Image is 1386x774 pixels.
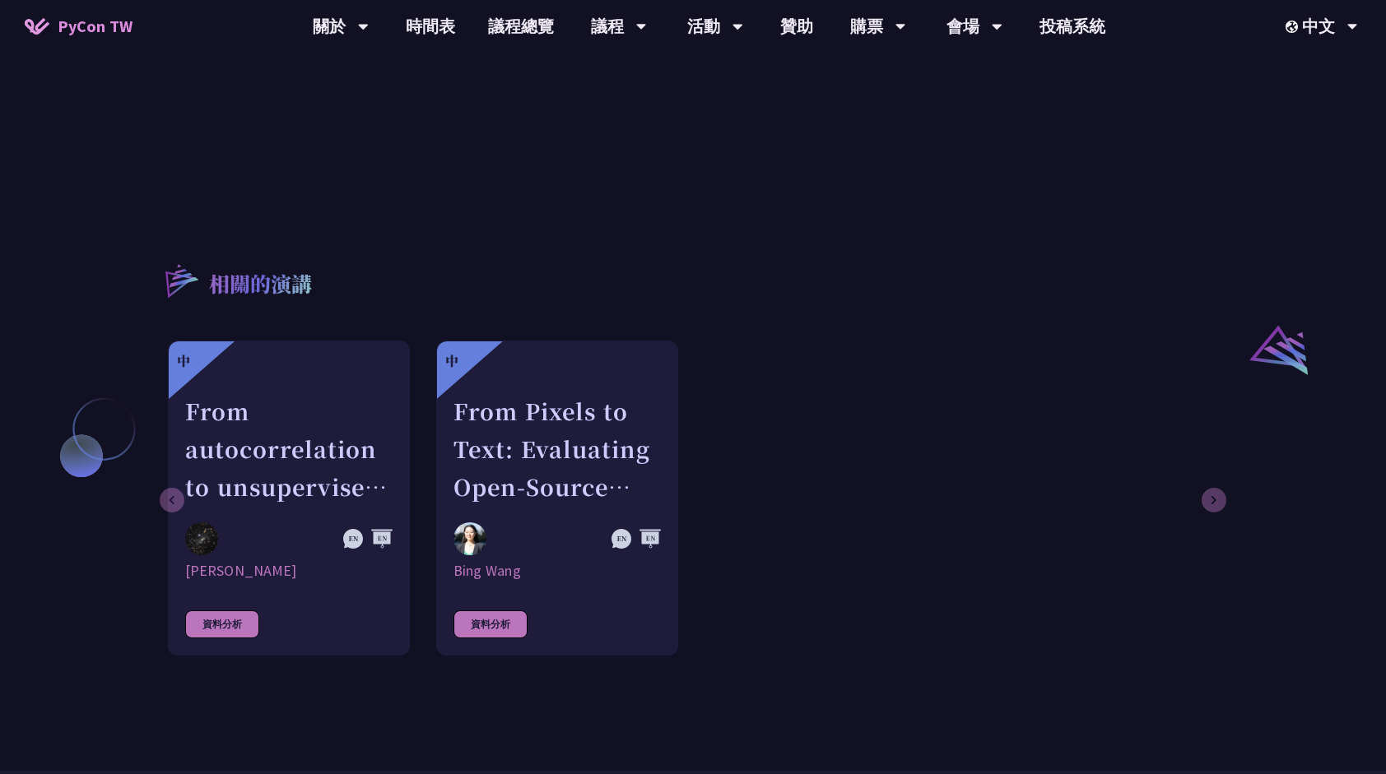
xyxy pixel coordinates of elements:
[185,522,218,556] img: David Mikolas
[1286,21,1302,33] img: Locale Icon
[185,561,393,581] div: [PERSON_NAME]
[185,392,393,506] div: From autocorrelation to unsupervised learning; searching for aperiodic tilings (quasicrystals) in...
[453,522,486,555] img: Bing Wang
[185,610,259,638] div: 資料分析
[141,240,221,320] img: r3.8d01567.svg
[168,341,410,656] a: 中 From autocorrelation to unsupervised learning; searching for aperiodic tilings (quasicrystals) ...
[445,351,458,371] div: 中
[25,18,49,35] img: Home icon of PyCon TW 2025
[177,351,190,371] div: 中
[453,561,661,581] div: Bing Wang
[453,610,528,638] div: 資料分析
[436,341,678,656] a: 中 From Pixels to Text: Evaluating Open-Source OCR Models on Japanese Medical Documents Bing Wang ...
[58,14,133,39] span: PyCon TW
[8,6,149,47] a: PyCon TW
[209,269,312,302] p: 相關的演講
[453,392,661,506] div: From Pixels to Text: Evaluating Open-Source OCR Models on Japanese Medical Documents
